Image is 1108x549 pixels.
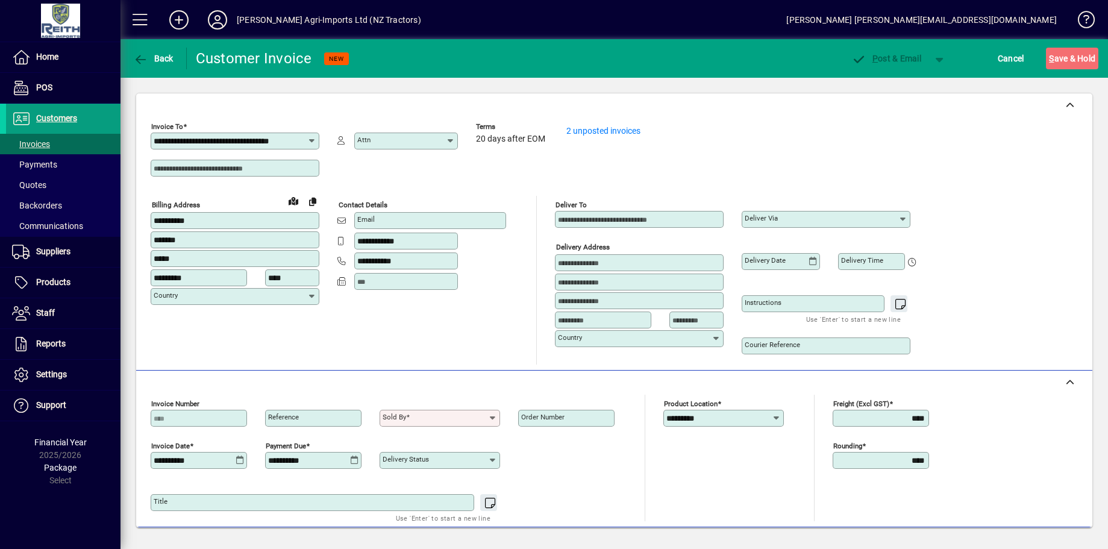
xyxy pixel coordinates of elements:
button: Post & Email [845,48,927,69]
button: Save & Hold [1046,48,1098,69]
mat-label: Invoice To [151,122,183,131]
a: View on map [284,191,303,210]
div: [PERSON_NAME] Agri-Imports Ltd (NZ Tractors) [237,10,421,30]
span: POS [36,83,52,92]
a: 2 unposted invoices [566,126,640,136]
span: P [872,54,878,63]
span: Quotes [12,180,46,190]
span: Customers [36,113,77,123]
mat-label: Order number [521,413,565,421]
mat-label: Reference [268,413,299,421]
a: Suppliers [6,237,121,267]
button: Cancel [995,48,1027,69]
span: Backorders [12,201,62,210]
a: Settings [6,360,121,390]
span: Communications [12,221,83,231]
mat-label: Invoice date [151,442,190,450]
span: Staff [36,308,55,318]
span: Suppliers [36,246,70,256]
span: S [1049,54,1054,63]
mat-hint: Use 'Enter' to start a new line [806,312,901,326]
mat-label: Rounding [833,442,862,450]
a: Communications [6,216,121,236]
mat-label: Courier Reference [745,340,800,349]
span: ave & Hold [1049,49,1095,68]
mat-label: Delivery time [841,256,883,265]
a: Payments [6,154,121,175]
span: 20 days after EOM [476,134,545,144]
span: Products [36,277,70,287]
a: Home [6,42,121,72]
button: Profile [198,9,237,31]
span: Cancel [998,49,1024,68]
mat-label: Country [154,291,178,300]
span: Settings [36,369,67,379]
a: Products [6,268,121,298]
mat-label: Email [357,215,375,224]
mat-label: Delivery status [383,455,429,463]
button: Back [130,48,177,69]
span: Support [36,400,66,410]
mat-label: Instructions [745,298,781,307]
a: Quotes [6,175,121,195]
mat-label: Invoice number [151,400,199,408]
div: Customer Invoice [196,49,312,68]
button: Copy to Delivery address [303,192,322,211]
a: Staff [6,298,121,328]
app-page-header-button: Back [121,48,187,69]
mat-label: Delivery date [745,256,786,265]
span: Home [36,52,58,61]
mat-label: Deliver To [556,201,587,209]
button: Add [160,9,198,31]
a: Knowledge Base [1069,2,1093,42]
mat-label: Freight (excl GST) [833,400,889,408]
span: Back [133,54,174,63]
mat-label: Payment due [266,442,306,450]
span: NEW [329,55,344,63]
span: Payments [12,160,57,169]
a: Invoices [6,134,121,154]
a: POS [6,73,121,103]
span: Financial Year [34,438,87,447]
span: ost & Email [851,54,921,63]
div: [PERSON_NAME] [PERSON_NAME][EMAIL_ADDRESS][DOMAIN_NAME] [786,10,1057,30]
mat-label: Title [154,497,167,506]
span: Reports [36,339,66,348]
span: Package [44,463,77,472]
span: Terms [476,123,548,131]
a: Reports [6,329,121,359]
span: Invoices [12,139,50,149]
mat-label: Product location [664,400,718,408]
a: Backorders [6,195,121,216]
mat-label: Sold by [383,413,406,421]
mat-label: Deliver via [745,214,778,222]
a: Support [6,391,121,421]
mat-label: Attn [357,136,371,144]
mat-hint: Use 'Enter' to start a new line [396,511,490,525]
mat-label: Country [558,333,582,342]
